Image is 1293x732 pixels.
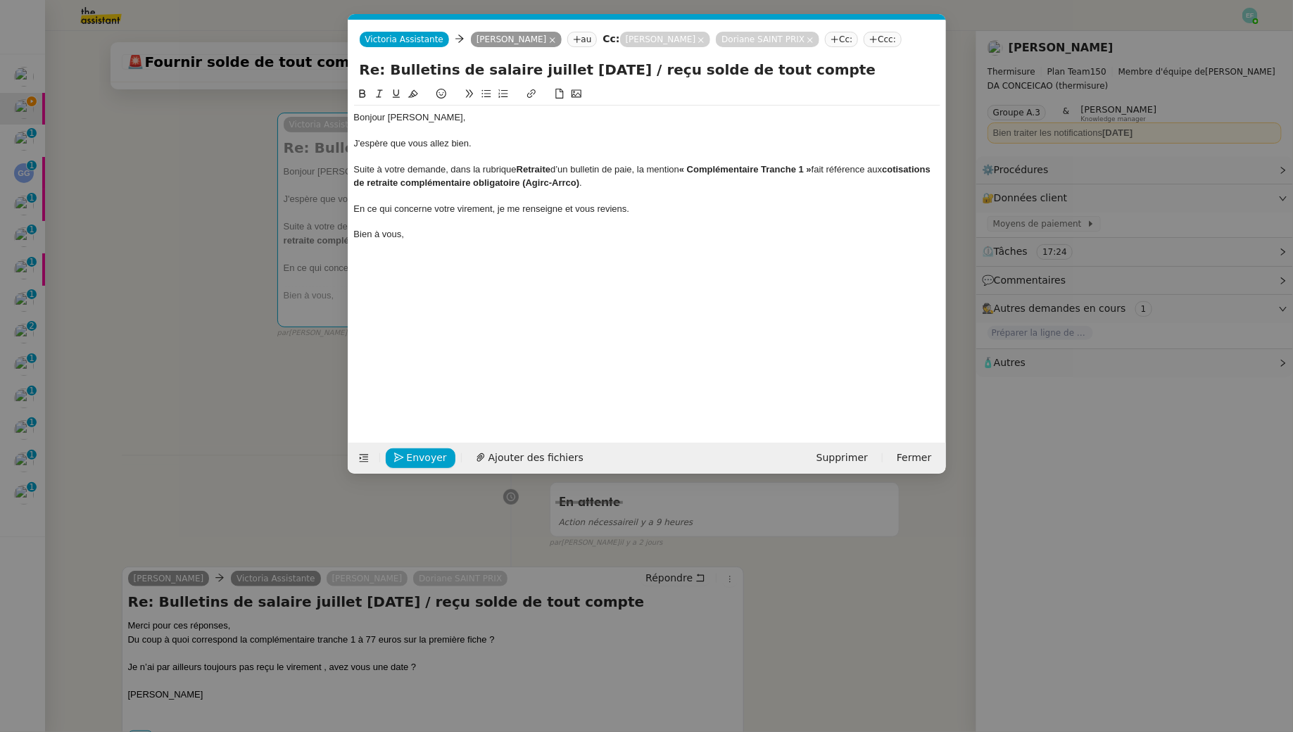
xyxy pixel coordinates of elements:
[354,164,933,187] strong: cotisations de retraite complémentaire obligatoire (Agirc-Arrco)
[808,448,876,468] button: Supprimer
[354,111,940,124] div: Bonjour [PERSON_NAME],
[620,32,711,47] nz-tag: [PERSON_NAME]
[679,164,812,175] strong: « Complémentaire Tranche 1 »
[354,163,940,189] div: Suite à votre demande, dans la rubrique d’un bulletin de paie, la mention fait référence aux .
[360,59,935,80] input: Subject
[716,32,819,47] nz-tag: Doriane SAINT PRIX
[354,137,940,150] div: J'espère que vous allez bien.
[888,448,940,468] button: Fermer
[825,32,858,47] nz-tag: Cc:
[816,450,868,466] span: Supprimer
[365,34,443,44] span: Victoria Assistante
[864,32,902,47] nz-tag: Ccc:
[603,33,619,44] strong: Cc:
[386,448,455,468] button: Envoyer
[897,450,931,466] span: Fermer
[354,228,940,241] div: Bien à vous,
[467,448,592,468] button: Ajouter des fichiers
[407,450,447,466] span: Envoyer
[488,450,584,466] span: Ajouter des fichiers
[471,32,562,47] nz-tag: [PERSON_NAME]
[567,32,598,47] nz-tag: au
[517,164,550,175] strong: Retraite
[354,203,940,215] div: En ce qui concerne votre virement, je me renseigne et vous reviens.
